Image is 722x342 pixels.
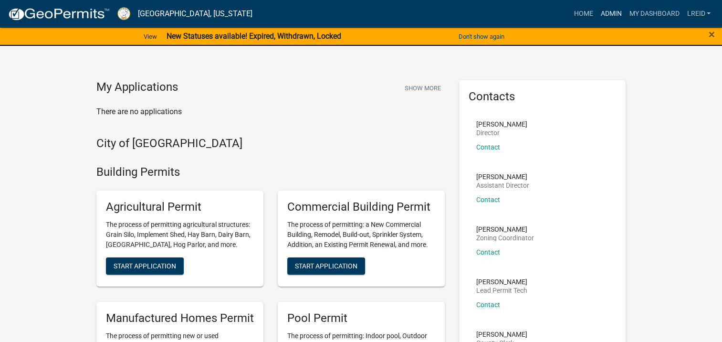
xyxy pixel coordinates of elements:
p: Director [476,129,527,136]
h5: Pool Permit [287,311,435,325]
span: Start Application [114,262,176,269]
p: Zoning Coordinator [476,235,534,241]
button: Close [709,29,715,40]
p: The process of permitting agricultural structures: Grain Silo, Implement Shed, Hay Barn, Dairy Ba... [106,220,254,250]
a: Contact [476,248,500,256]
a: Home [570,5,596,23]
p: [PERSON_NAME] [476,226,534,233]
p: Lead Permit Tech [476,287,527,294]
h5: Manufactured Homes Permit [106,311,254,325]
h4: My Applications [96,80,178,95]
p: [PERSON_NAME] [476,121,527,128]
a: Contact [476,196,500,203]
h5: Agricultural Permit [106,200,254,214]
a: My Dashboard [625,5,683,23]
p: There are no applications [96,106,445,118]
h4: Building Permits [96,165,445,179]
p: [PERSON_NAME] [476,173,529,180]
a: View [140,29,161,44]
span: × [709,28,715,41]
a: [GEOGRAPHIC_DATA], [US_STATE] [138,6,252,22]
a: LREID [683,5,714,23]
p: [PERSON_NAME] [476,278,527,285]
strong: New Statuses available! Expired, Withdrawn, Locked [167,32,341,41]
h5: Commercial Building Permit [287,200,435,214]
h4: City of [GEOGRAPHIC_DATA] [96,137,445,150]
img: Putnam County, Georgia [117,7,130,20]
a: Contact [476,143,500,151]
span: Start Application [295,262,357,269]
p: Assistant Director [476,182,529,189]
p: [PERSON_NAME] [476,331,527,338]
button: Don't show again [455,29,508,44]
a: Admin [596,5,625,23]
button: Start Application [287,257,365,275]
h5: Contacts [469,90,617,104]
button: Show More [401,80,445,96]
p: The process of permitting: a New Commercial Building, Remodel, Build-out, Sprinkler System, Addit... [287,220,435,250]
button: Start Application [106,257,184,275]
a: Contact [476,301,500,309]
